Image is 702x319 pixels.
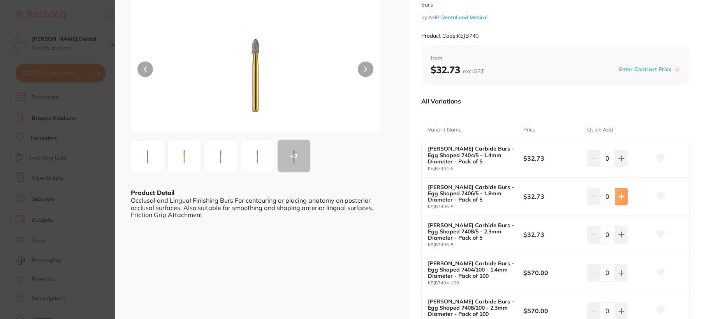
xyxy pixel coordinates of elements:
[170,142,198,170] img: MDU
[421,14,690,20] small: by
[428,298,514,317] b: [PERSON_NAME] Carbide Burs - Egg Shaped 7408/100 - 2.3mm Diameter - Pack of 100
[421,97,461,105] p: All Variations
[428,166,524,171] small: KEJB7404-5
[617,66,674,73] button: Enter Contract Price
[428,184,514,203] b: [PERSON_NAME] Carbide Burs - Egg Shaped 7406/5 - 1.8mm Diameter - Pack of 5
[428,14,487,20] a: AHP Dental and Medical
[243,142,271,170] img: MDc
[134,142,162,170] img: MDQ
[428,260,514,279] b: [PERSON_NAME] Carbide Burs - Egg Shaped 7404/100 - 1.4mm Diameter - Pack of 100
[181,10,330,133] img: MDQ
[428,280,524,286] small: KEJB7404-100
[428,204,524,209] small: KEJB7406-5
[431,64,484,75] b: $32.73
[278,140,310,172] div: + 2
[428,126,462,134] p: Variant Name
[428,242,524,247] small: KEJB7408-5
[277,139,311,173] button: +2
[421,2,690,8] small: burs
[523,307,581,315] b: $570.00
[674,67,680,73] label: i
[523,230,581,239] b: $32.73
[523,154,581,163] b: $32.73
[463,68,484,75] span: excl. GST
[131,189,174,196] b: Product Detail
[428,145,514,164] b: [PERSON_NAME] Carbide Burs - Egg Shaped 7404/5 - 1.4mm Diameter - Pack of 5
[523,268,581,277] b: $570.00
[421,33,479,39] small: Product Code: KEJB740
[523,126,536,134] p: Price
[431,54,681,62] span: from
[428,222,514,241] b: [PERSON_NAME] Carbide Burs - Egg Shaped 7408/5 - 2.3mm Diameter - Pack of 5
[131,197,393,218] div: Occlusal and Lingual Finishing Burs For contouring or placing anatomy on posterior occlusal surfa...
[523,192,581,201] b: $32.73
[587,126,613,134] p: Quick Add
[207,142,235,170] img: MDY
